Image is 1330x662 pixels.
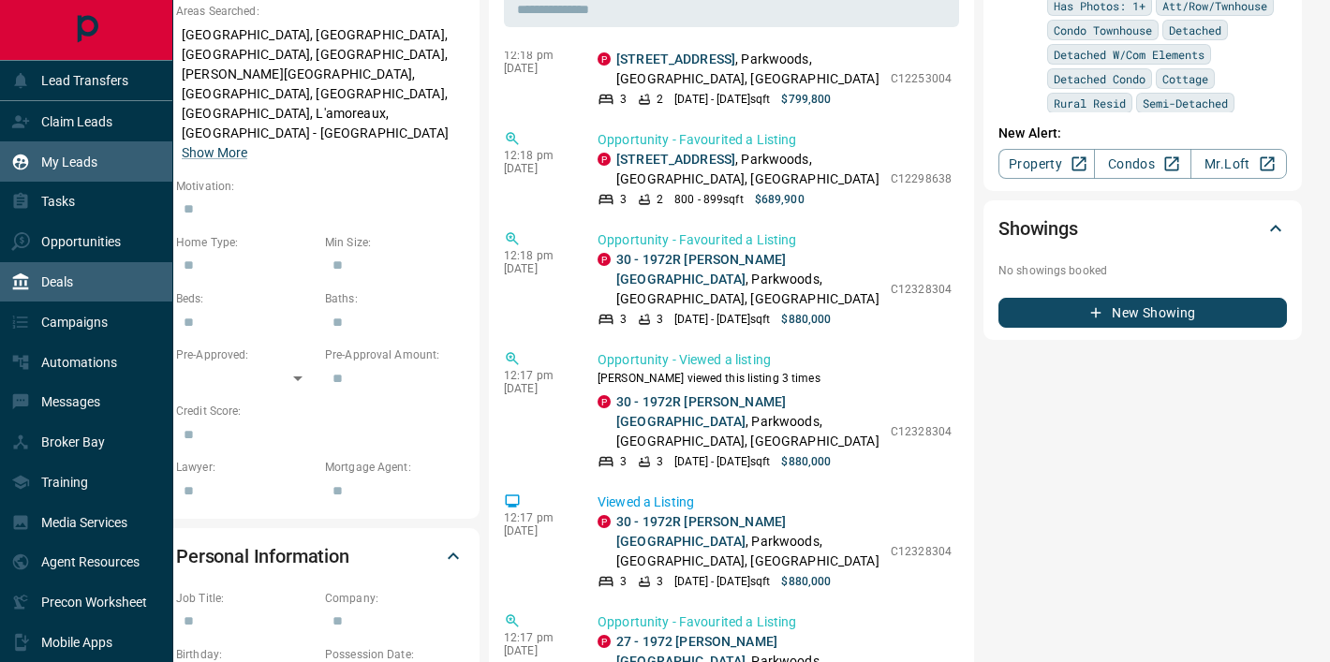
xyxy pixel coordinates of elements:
[620,91,627,108] p: 3
[781,91,831,108] p: $799,800
[891,281,952,298] p: C12328304
[176,178,465,195] p: Motivation:
[616,514,786,549] a: 30 - 1972R [PERSON_NAME][GEOGRAPHIC_DATA]
[616,150,881,189] p: , Parkwoods, [GEOGRAPHIC_DATA], [GEOGRAPHIC_DATA]
[598,515,611,528] div: property.ca
[781,311,831,328] p: $880,000
[504,644,569,657] p: [DATE]
[1190,149,1287,179] a: Mr.Loft
[891,70,952,87] p: C12253004
[176,459,316,476] p: Lawyer:
[598,370,952,387] p: [PERSON_NAME] viewed this listing 3 times
[781,573,831,590] p: $880,000
[616,50,881,89] p: , Parkwoods, [GEOGRAPHIC_DATA], [GEOGRAPHIC_DATA]
[1054,69,1145,88] span: Detached Condo
[1162,69,1208,88] span: Cottage
[325,234,465,251] p: Min Size:
[176,346,316,363] p: Pre-Approved:
[891,543,952,560] p: C12328304
[504,262,569,275] p: [DATE]
[325,346,465,363] p: Pre-Approval Amount:
[674,311,770,328] p: [DATE] - [DATE] sqft
[674,453,770,470] p: [DATE] - [DATE] sqft
[176,234,316,251] p: Home Type:
[598,635,611,648] div: property.ca
[657,311,663,328] p: 3
[504,249,569,262] p: 12:18 pm
[176,590,316,607] p: Job Title:
[504,511,569,524] p: 12:17 pm
[891,423,952,440] p: C12328304
[616,394,786,429] a: 30 - 1972R [PERSON_NAME][GEOGRAPHIC_DATA]
[998,298,1287,328] button: New Showing
[616,392,881,451] p: , Parkwoods, [GEOGRAPHIC_DATA], [GEOGRAPHIC_DATA]
[598,153,611,166] div: property.ca
[598,350,952,370] p: Opportunity - Viewed a listing
[598,130,952,150] p: Opportunity - Favourited a Listing
[616,512,881,571] p: , Parkwoods, [GEOGRAPHIC_DATA], [GEOGRAPHIC_DATA]
[616,250,881,309] p: , Parkwoods, [GEOGRAPHIC_DATA], [GEOGRAPHIC_DATA]
[176,403,465,419] p: Credit Score:
[1054,21,1152,39] span: Condo Townhouse
[325,459,465,476] p: Mortgage Agent:
[598,253,611,266] div: property.ca
[657,191,663,208] p: 2
[598,52,611,66] div: property.ca
[325,290,465,307] p: Baths:
[657,453,663,470] p: 3
[598,395,611,408] div: property.ca
[998,149,1095,179] a: Property
[998,262,1287,279] p: No showings booked
[1143,94,1228,112] span: Semi-Detached
[1094,149,1190,179] a: Condos
[620,573,627,590] p: 3
[998,206,1287,251] div: Showings
[176,534,465,579] div: Personal Information
[674,91,770,108] p: [DATE] - [DATE] sqft
[891,170,952,187] p: C12298638
[657,91,663,108] p: 2
[616,252,786,287] a: 30 - 1972R [PERSON_NAME][GEOGRAPHIC_DATA]
[504,149,569,162] p: 12:18 pm
[1054,45,1204,64] span: Detached W/Com Elements
[657,573,663,590] p: 3
[781,453,831,470] p: $880,000
[620,191,627,208] p: 3
[620,311,627,328] p: 3
[504,631,569,644] p: 12:17 pm
[1169,21,1221,39] span: Detached
[598,612,952,632] p: Opportunity - Favourited a Listing
[504,62,569,75] p: [DATE]
[998,124,1287,143] p: New Alert:
[674,573,770,590] p: [DATE] - [DATE] sqft
[620,453,627,470] p: 3
[176,290,316,307] p: Beds:
[325,590,465,607] p: Company:
[504,369,569,382] p: 12:17 pm
[1054,94,1126,112] span: Rural Resid
[504,49,569,62] p: 12:18 pm
[504,524,569,537] p: [DATE]
[504,162,569,175] p: [DATE]
[176,20,465,169] p: [GEOGRAPHIC_DATA], [GEOGRAPHIC_DATA], [GEOGRAPHIC_DATA], [GEOGRAPHIC_DATA], [PERSON_NAME][GEOGRAP...
[182,143,247,163] button: Show More
[504,382,569,395] p: [DATE]
[998,213,1078,243] h2: Showings
[598,230,952,250] p: Opportunity - Favourited a Listing
[176,3,465,20] p: Areas Searched:
[674,191,743,208] p: 800 - 899 sqft
[616,51,735,66] a: [STREET_ADDRESS]
[176,541,349,571] h2: Personal Information
[598,493,952,512] p: Viewed a Listing
[616,152,735,167] a: [STREET_ADDRESS]
[755,191,805,208] p: $689,900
